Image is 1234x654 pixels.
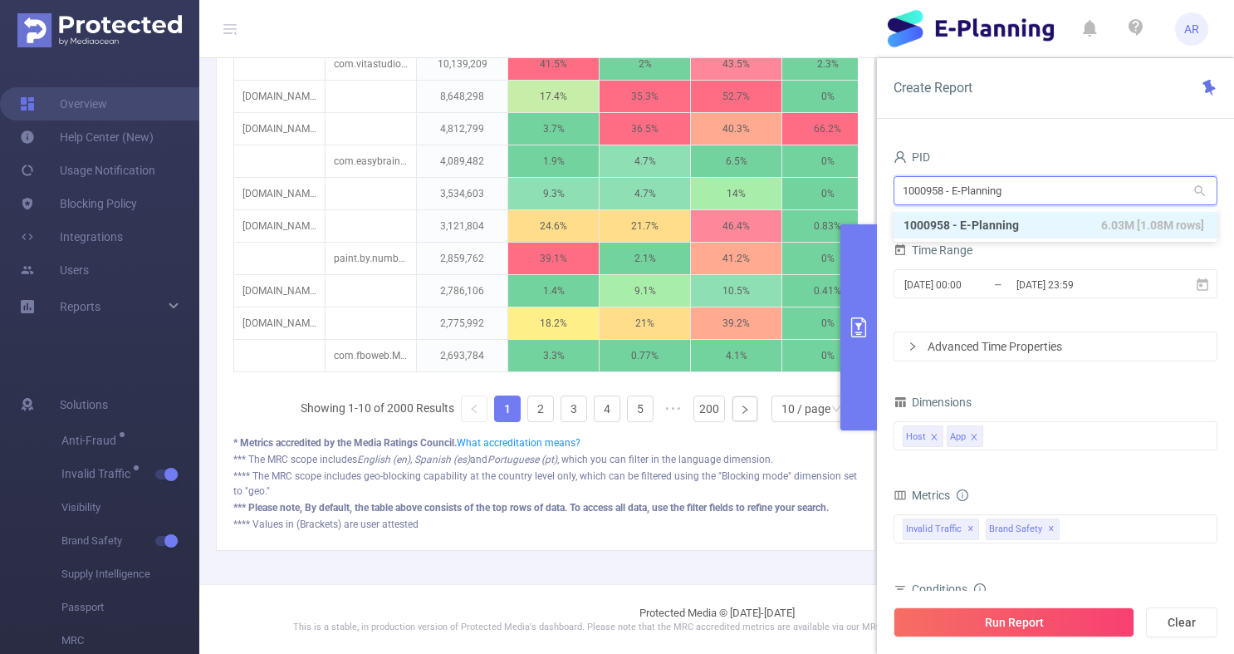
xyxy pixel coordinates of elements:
span: Time Range [894,243,972,257]
p: 2,786,106 [417,275,507,307]
div: 10 / page [781,396,830,421]
p: 3.7% [508,113,599,145]
span: ✕ [1048,519,1055,539]
p: 21% [600,307,690,339]
a: 4 [595,396,619,421]
p: 6.5% [691,145,781,177]
p: 0% [782,145,873,177]
p: 9.3% [508,178,599,209]
li: Host [903,425,943,447]
span: Supply Intelligence [61,558,199,591]
span: ••• [660,396,687,422]
span: Create Report [894,80,972,96]
p: 4.7% [600,145,690,177]
p: 0% [782,81,873,112]
p: [DOMAIN_NAME] [234,113,325,145]
p: 2,693,784 [417,340,507,371]
p: 24.6% [508,210,599,242]
i: English (en), Spanish (es) [357,454,470,465]
a: Overview [20,87,107,120]
p: 43.5% [691,48,781,80]
li: 2 [527,396,554,422]
input: End date [1015,273,1149,296]
i: icon: left [469,404,479,414]
p: 8,648,298 [417,81,507,112]
p: [DOMAIN_NAME] [234,307,325,339]
p: 39.1% [508,243,599,274]
div: **** The MRC scope includes geo-blocking capability at the country level only, which can be filte... [233,469,858,499]
p: 0% [782,243,873,274]
p: This is a stable, in production version of Protected Media's dashboard. Please note that the MRC ... [241,621,1192,635]
span: AR [1184,12,1199,46]
span: Metrics [894,489,950,502]
span: Invalid Traffic [903,519,979,540]
b: * Metrics accredited by the Media Ratings Council. [233,437,457,449]
p: 2,775,992 [417,307,507,339]
a: Users [20,253,89,287]
a: What accreditation means? [457,437,580,449]
p: 10,139,209 [417,48,507,80]
a: 2 [528,396,553,421]
li: Previous Page [461,396,487,422]
i: icon: user [894,150,907,164]
p: 41.5% [508,48,599,80]
p: 52.7% [691,81,781,112]
span: Reports [60,300,100,313]
span: Passport [61,591,199,624]
i: icon: info-circle [957,489,968,501]
i: Portuguese (pt) [487,454,557,465]
p: 0% [782,178,873,209]
a: Reports [60,290,100,323]
div: **** Values in (Brackets) are user attested [233,517,858,532]
div: *** Please note, By default, the table above consists of the top rows of data. To access all data... [233,500,858,515]
li: Next Page [732,396,758,422]
i: icon: right [908,342,918,352]
span: Visibility [61,491,199,524]
div: *** The MRC scope includes and , which you can filter in the language dimension. [233,452,858,467]
a: Blocking Policy [20,187,137,220]
p: 14% [691,178,781,209]
div: App [950,426,966,448]
img: Protected Media [17,13,182,47]
li: 200 [693,396,725,422]
p: paint.by.number.pixel.art.coloring.drawing.puzzle [326,243,416,274]
a: Help Center (New) [20,120,154,154]
p: 0.77% [600,340,690,371]
p: 17.4% [508,81,599,112]
p: 0% [782,340,873,371]
span: Dimensions [894,396,972,409]
p: 35.3% [600,81,690,112]
p: 39.2% [691,307,781,339]
span: Brand Safety [61,524,199,558]
li: Next 5 Pages [660,396,687,422]
p: [DOMAIN_NAME] [234,210,325,242]
p: 0.41% [782,275,873,307]
p: 36.5% [600,113,690,145]
span: ✕ [967,519,974,539]
a: 3 [561,396,586,421]
p: 18.2% [508,307,599,339]
span: 6.03M [1.08M rows] [1101,216,1204,234]
i: icon: right [740,405,750,415]
span: Solutions [60,388,108,421]
button: Run Report [894,607,1134,637]
span: Anti-Fraud [61,435,122,446]
p: 4,089,482 [417,145,507,177]
p: 3,121,804 [417,210,507,242]
span: PID [894,150,930,164]
p: 9.1% [600,275,690,307]
p: 10.5% [691,275,781,307]
li: 1 [494,396,521,422]
p: 2.1% [600,243,690,274]
div: Host [906,426,926,448]
p: 2% [600,48,690,80]
p: 1.4% [508,275,599,307]
span: Brand Safety [986,519,1060,540]
li: 1000958 - E-Planning [894,212,1217,238]
p: com.easybrain.crossword.puzzles [326,145,416,177]
p: [DOMAIN_NAME] [234,275,325,307]
button: Clear [1146,607,1217,637]
span: Conditions [912,583,986,596]
p: 21.7% [600,210,690,242]
p: 3,534,603 [417,178,507,209]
